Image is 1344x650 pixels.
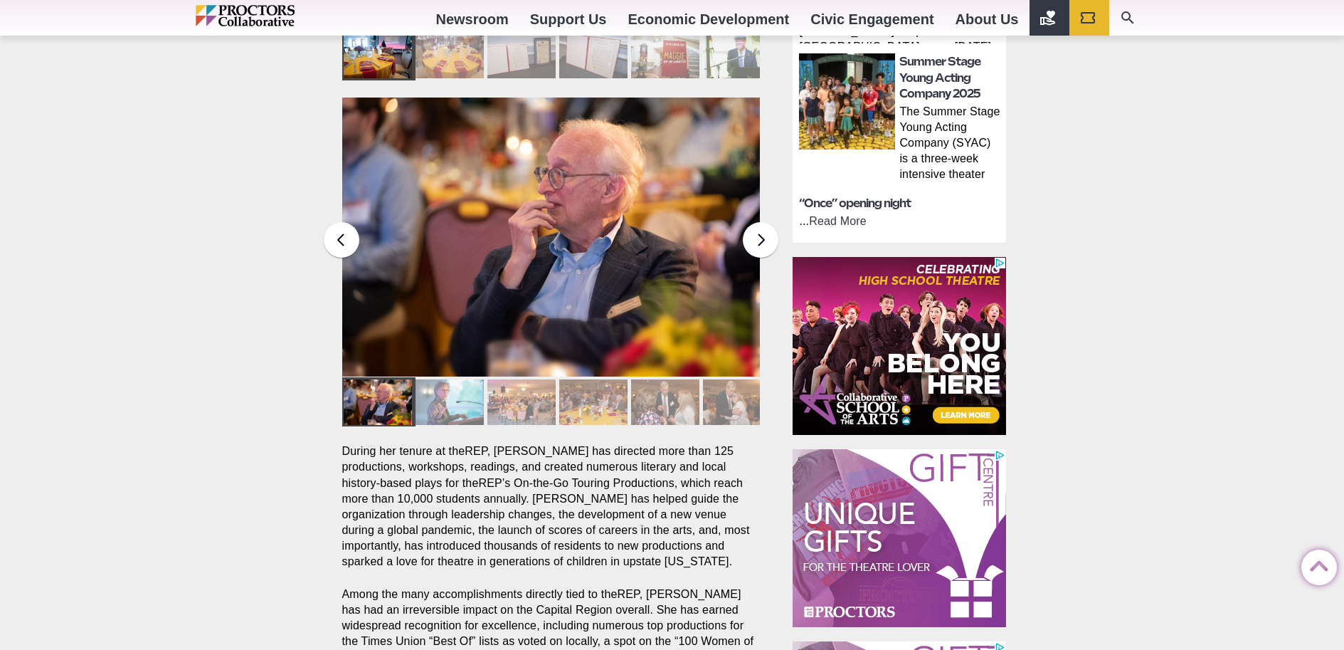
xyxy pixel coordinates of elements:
[799,214,1002,229] p: ...
[196,5,356,26] img: Proctors logo
[899,104,1002,185] p: The Summer Stage Young Acting Company (SYAC) is a three‑week intensive theater program held at [G...
[793,449,1006,627] iframe: Advertisement
[1301,550,1330,579] a: Back to Top
[899,55,980,100] a: Summer Stage Young Acting Company 2025
[799,53,895,150] img: thumbnail: Summer Stage Young Acting Company 2025
[342,444,761,570] p: During her tenure at theREP, [PERSON_NAME] has directed more than 125 productions, workshops, rea...
[324,222,359,258] button: Previous slide
[793,257,1006,435] iframe: Advertisement
[743,222,778,258] button: Next slide
[799,196,911,210] a: “Once” opening night
[809,215,867,227] a: Read More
